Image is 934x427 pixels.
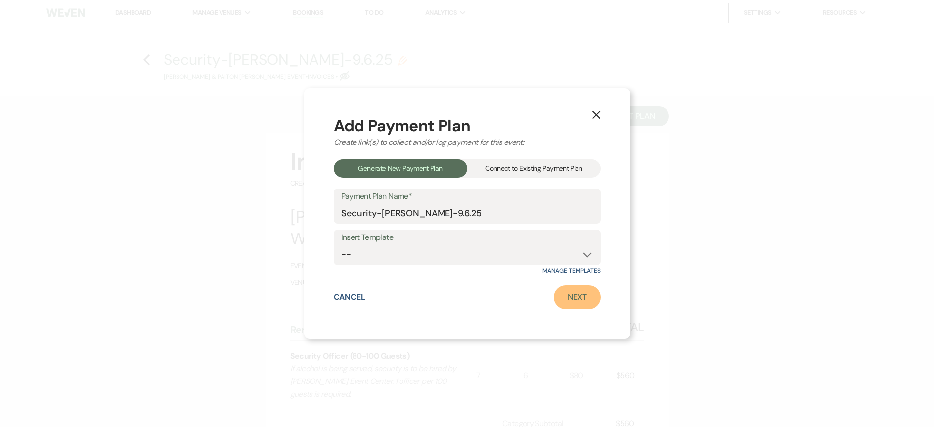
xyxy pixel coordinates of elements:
div: Create link(s) to collect and/or log payment for this event: [334,137,601,148]
label: Insert Template [341,231,593,245]
label: Payment Plan Name* [341,190,593,204]
div: Add Payment Plan [334,118,601,134]
div: Generate New Payment Plan [334,159,467,178]
button: Cancel [334,293,366,301]
a: Manage Templates [542,267,600,275]
div: Connect to Existing Payment Plan [467,159,601,178]
a: Next [554,285,601,309]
